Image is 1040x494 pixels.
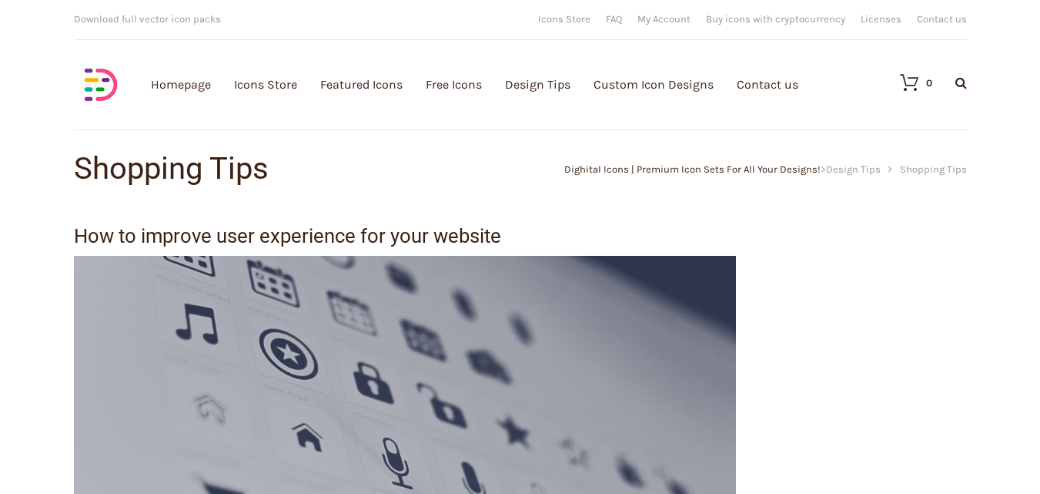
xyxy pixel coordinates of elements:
a: How to improve user experience for your website [74,224,501,247]
a: Contact us [917,14,967,24]
h1: Shopping Tips [74,153,520,184]
div: > Shopping Tips [520,164,967,174]
a: Buy icons with cryptocurrency [706,14,845,24]
div: 0 [926,78,932,88]
span: Download full vector icon packs [74,13,221,25]
a: FAQ [606,14,622,24]
a: Icons Store [538,14,590,24]
a: Licenses [861,14,901,24]
a: Dighital Icons | Premium Icon Sets For All Your Designs! [564,163,821,175]
span: Design Tips [826,163,881,175]
a: My Account [637,14,691,24]
a: 0 [885,73,932,92]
